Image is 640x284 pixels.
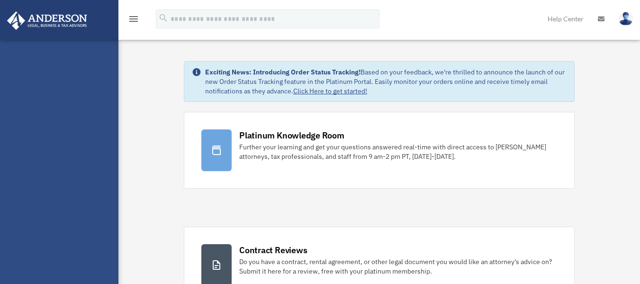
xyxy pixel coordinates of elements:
a: menu [128,17,139,25]
a: Click Here to get started! [293,87,367,95]
img: Anderson Advisors Platinum Portal [4,11,90,30]
div: Contract Reviews [239,244,307,256]
i: search [158,13,169,23]
div: Do you have a contract, rental agreement, or other legal document you would like an attorney's ad... [239,257,557,276]
img: User Pic [619,12,633,26]
div: Further your learning and get your questions answered real-time with direct access to [PERSON_NAM... [239,142,557,161]
strong: Exciting News: Introducing Order Status Tracking! [205,68,361,76]
a: Platinum Knowledge Room Further your learning and get your questions answered real-time with dire... [184,112,575,189]
div: Platinum Knowledge Room [239,129,344,141]
div: Based on your feedback, we're thrilled to announce the launch of our new Order Status Tracking fe... [205,67,567,96]
i: menu [128,13,139,25]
